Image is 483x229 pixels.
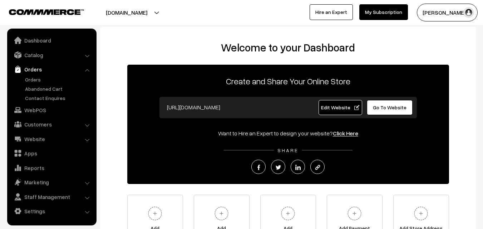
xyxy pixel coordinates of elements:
p: Create and Share Your Online Store [127,75,449,88]
button: [PERSON_NAME] [417,4,478,21]
div: Want to Hire an Expert to design your website? [127,129,449,138]
a: Staff Management [9,190,94,203]
span: Edit Website [321,104,359,110]
a: Website [9,133,94,145]
a: Customers [9,118,94,131]
img: plus.svg [212,204,231,223]
a: Edit Website [319,100,362,115]
img: plus.svg [278,204,298,223]
a: My Subscription [359,4,408,20]
a: COMMMERCE [9,7,72,16]
a: Reports [9,161,94,174]
img: plus.svg [145,204,165,223]
img: user [463,7,474,18]
a: Settings [9,205,94,218]
a: Dashboard [9,34,94,47]
h2: Welcome to your Dashboard [107,41,469,54]
a: Marketing [9,176,94,189]
a: Click Here [333,130,358,137]
a: Go To Website [367,100,413,115]
img: plus.svg [411,204,431,223]
a: Catalog [9,49,94,61]
span: Go To Website [373,104,406,110]
a: Apps [9,147,94,160]
a: Orders [23,76,94,83]
a: Abandoned Cart [23,85,94,93]
button: [DOMAIN_NAME] [81,4,172,21]
a: Orders [9,63,94,76]
a: Contact Enquires [23,94,94,102]
span: SHARE [274,147,302,153]
img: COMMMERCE [9,9,84,15]
img: plus.svg [345,204,364,223]
a: Hire an Expert [310,4,353,20]
a: WebPOS [9,104,94,116]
